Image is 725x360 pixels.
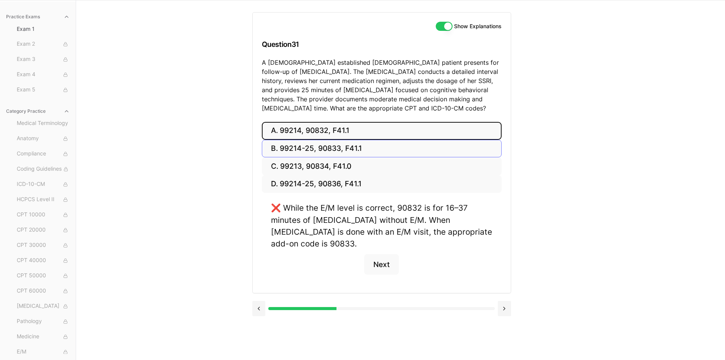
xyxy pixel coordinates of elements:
[14,270,73,282] button: CPT 50000
[14,133,73,145] button: Anatomy
[14,84,73,96] button: Exam 5
[17,317,70,326] span: Pathology
[262,140,502,158] button: B. 99214-25, 90833, F41.1
[14,194,73,206] button: HCPCS Level II
[17,150,70,158] span: Compliance
[3,105,73,117] button: Category Practice
[14,148,73,160] button: Compliance
[14,315,73,328] button: Pathology
[262,175,502,193] button: D. 99214-25, 90836, F41.1
[17,119,70,128] span: Medical Terminology
[17,165,70,173] span: Coding Guidelines
[262,157,502,175] button: C. 99213, 90834, F41.0
[14,209,73,221] button: CPT 10000
[14,285,73,297] button: CPT 60000
[14,254,73,267] button: CPT 40000
[262,33,502,56] h3: Question 31
[17,195,70,204] span: HCPCS Level II
[17,272,70,280] span: CPT 50000
[262,122,502,140] button: A. 99214, 90832, F41.1
[17,211,70,219] span: CPT 10000
[14,38,73,50] button: Exam 2
[364,254,399,275] button: Next
[14,23,73,35] button: Exam 1
[17,134,70,143] span: Anatomy
[17,348,70,356] span: E/M
[3,11,73,23] button: Practice Exams
[14,239,73,251] button: CPT 30000
[454,24,502,29] label: Show Explanations
[17,180,70,189] span: ICD-10-CM
[17,302,70,310] span: [MEDICAL_DATA]
[14,163,73,175] button: Coding Guidelines
[14,331,73,343] button: Medicine
[17,333,70,341] span: Medicine
[14,178,73,190] button: ICD-10-CM
[17,86,70,94] span: Exam 5
[262,58,502,113] p: A [DEMOGRAPHIC_DATA] established [DEMOGRAPHIC_DATA] patient presents for follow-up of [MEDICAL_DA...
[17,226,70,234] span: CPT 20000
[271,202,492,250] div: ❌ While the E/M level is correct, 90832 is for 16–37 minutes of [MEDICAL_DATA] without E/M. When ...
[17,287,70,295] span: CPT 60000
[14,117,73,130] button: Medical Terminology
[14,346,73,358] button: E/M
[14,69,73,81] button: Exam 4
[17,40,70,48] span: Exam 2
[17,55,70,64] span: Exam 3
[14,224,73,236] button: CPT 20000
[17,241,70,250] span: CPT 30000
[17,256,70,265] span: CPT 40000
[14,300,73,312] button: [MEDICAL_DATA]
[17,70,70,79] span: Exam 4
[17,25,70,33] span: Exam 1
[14,53,73,66] button: Exam 3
